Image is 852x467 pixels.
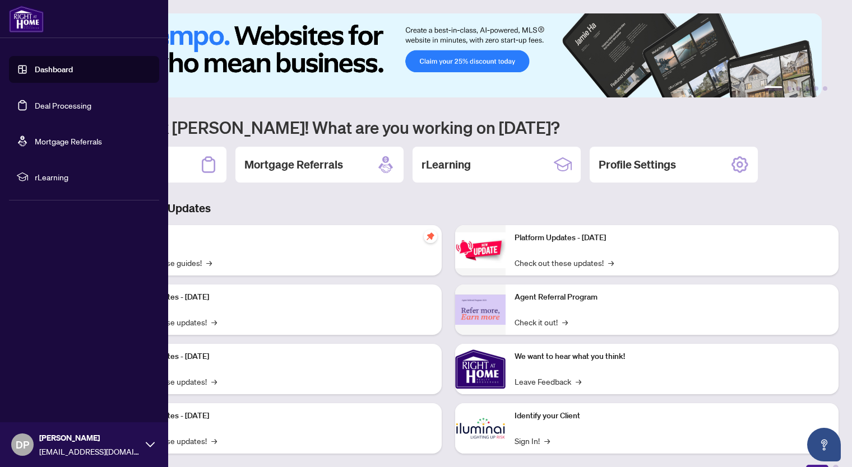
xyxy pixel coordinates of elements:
[35,100,91,110] a: Deal Processing
[796,86,800,91] button: 3
[211,375,217,387] span: →
[35,171,151,183] span: rLearning
[118,351,433,363] p: Platform Updates - [DATE]
[424,230,437,243] span: pushpin
[455,232,506,268] img: Platform Updates - June 23, 2025
[515,256,614,269] a: Check out these updates!→
[515,351,830,363] p: We want to hear what you think!
[805,86,809,91] button: 4
[515,291,830,303] p: Agent Referral Program
[35,64,73,74] a: Dashboard
[608,256,614,269] span: →
[39,432,140,444] span: [PERSON_NAME]
[787,86,791,91] button: 2
[515,232,830,244] p: Platform Updates - [DATE]
[455,344,506,394] img: We want to hear what you think!
[422,157,471,172] h2: rLearning
[39,445,140,457] span: [EMAIL_ADDRESS][DOMAIN_NAME]
[16,437,29,452] span: DP
[206,256,212,269] span: →
[211,316,217,328] span: →
[244,157,343,172] h2: Mortgage Referrals
[211,435,217,447] span: →
[455,403,506,454] img: Identify your Client
[562,316,568,328] span: →
[58,200,839,216] h3: Brokerage & Industry Updates
[515,316,568,328] a: Check it out!→
[9,6,44,32] img: logo
[599,157,676,172] h2: Profile Settings
[515,410,830,422] p: Identify your Client
[118,291,433,303] p: Platform Updates - [DATE]
[50,13,822,97] img: Slide 0
[515,435,550,447] a: Sign In!→
[823,86,827,91] button: 6
[58,116,839,138] h1: Welcome back [PERSON_NAME]! What are you working on [DATE]?
[544,435,550,447] span: →
[814,86,818,91] button: 5
[765,86,782,91] button: 1
[35,136,102,146] a: Mortgage Referrals
[576,375,581,387] span: →
[118,232,433,244] p: Self-Help
[455,295,506,325] img: Agent Referral Program
[118,410,433,422] p: Platform Updates - [DATE]
[807,428,841,461] button: Open asap
[515,375,581,387] a: Leave Feedback→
